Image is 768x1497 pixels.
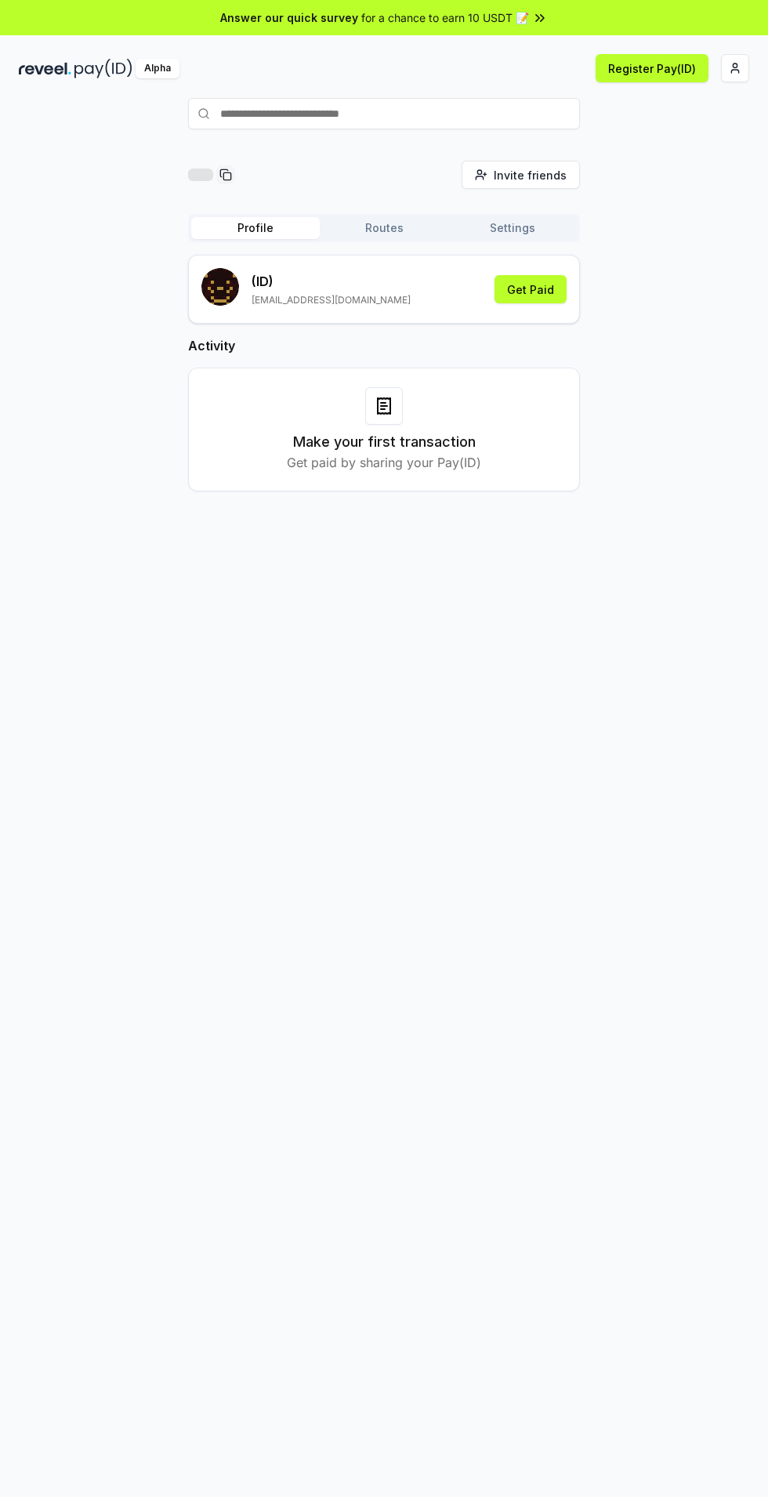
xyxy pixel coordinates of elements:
[19,59,71,78] img: reveel_dark
[188,336,580,355] h2: Activity
[252,272,411,291] p: (ID)
[74,59,132,78] img: pay_id
[320,217,448,239] button: Routes
[220,9,358,26] span: Answer our quick survey
[361,9,529,26] span: for a chance to earn 10 USDT 📝
[448,217,577,239] button: Settings
[494,275,567,303] button: Get Paid
[136,59,179,78] div: Alpha
[596,54,708,82] button: Register Pay(ID)
[293,431,476,453] h3: Make your first transaction
[462,161,580,189] button: Invite friends
[191,217,320,239] button: Profile
[494,167,567,183] span: Invite friends
[287,453,481,472] p: Get paid by sharing your Pay(ID)
[252,294,411,306] p: [EMAIL_ADDRESS][DOMAIN_NAME]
